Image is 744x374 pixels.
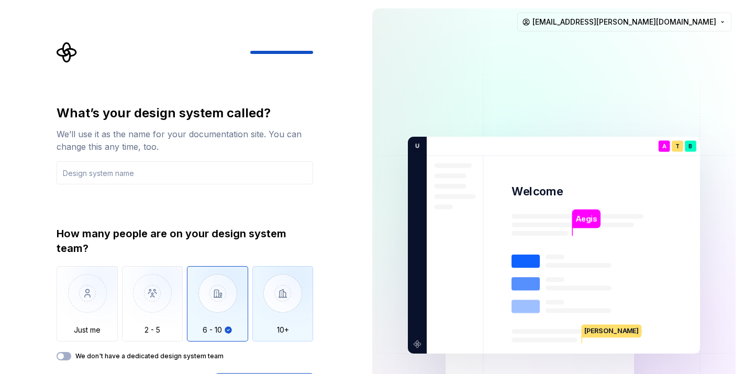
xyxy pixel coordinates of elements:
[517,13,731,31] button: [EMAIL_ADDRESS][PERSON_NAME][DOMAIN_NAME]
[57,105,313,122] div: What’s your design system called?
[412,141,419,151] p: U
[582,324,641,337] p: [PERSON_NAME]
[532,17,716,27] span: [EMAIL_ADDRESS][PERSON_NAME][DOMAIN_NAME]
[672,140,683,152] div: T
[57,226,313,256] div: How many people are on your design system team?
[662,144,666,149] p: A
[57,128,313,153] div: We’ll use it as the name for your documentation site. You can change this any time, too.
[512,184,563,199] p: Welcome
[57,161,313,184] input: Design system name
[685,140,696,152] div: B
[575,213,597,225] p: Aegis
[75,352,224,360] label: We don't have a dedicated design system team
[57,42,77,63] svg: Supernova Logo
